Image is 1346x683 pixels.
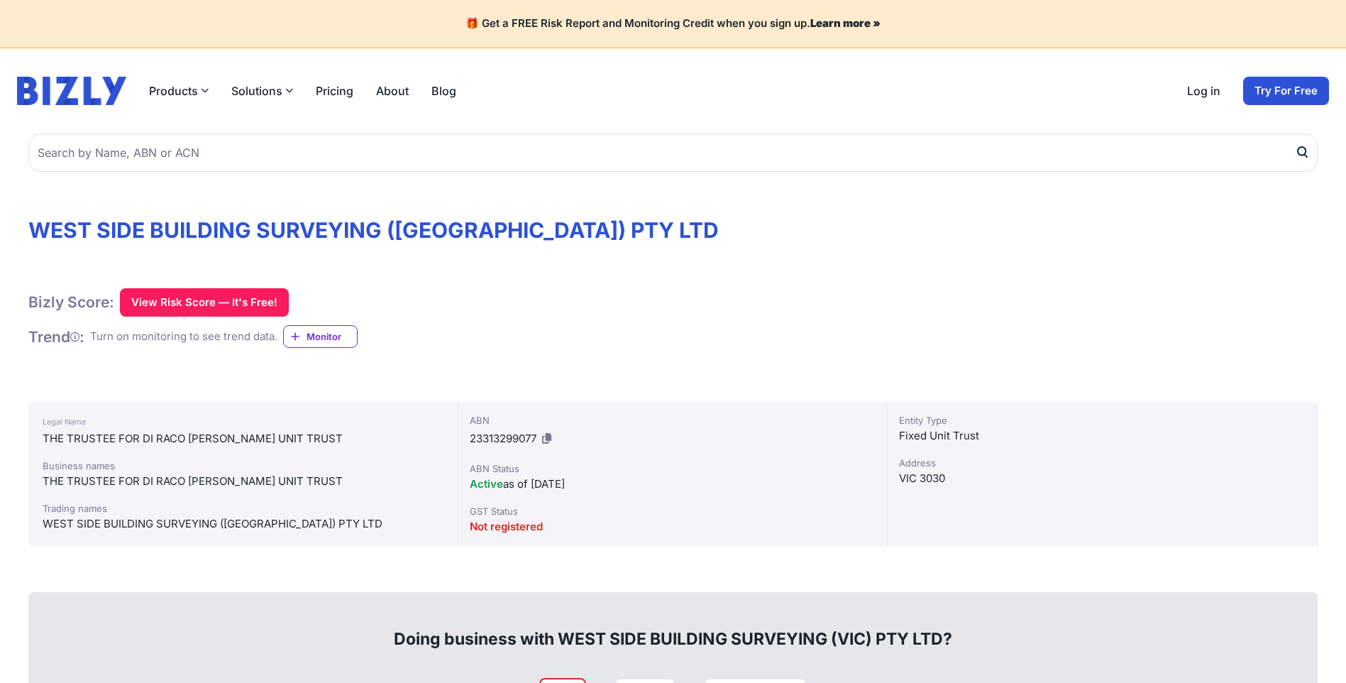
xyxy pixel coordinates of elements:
[1243,77,1329,105] a: Try For Free
[28,293,114,312] h1: Bizly Score:
[231,82,293,99] button: Solutions
[43,459,443,473] div: Business names
[431,82,456,99] a: Blog
[28,217,1318,243] h1: WEST SIDE BUILDING SURVEYING ([GEOGRAPHIC_DATA]) PTY LTD
[149,82,209,99] button: Products
[43,515,443,532] div: WEST SIDE BUILDING SURVEYING ([GEOGRAPHIC_DATA]) PTY LTD
[470,413,876,427] div: ABN
[470,504,876,518] div: GST Status
[470,477,503,491] span: Active
[899,456,1306,470] div: Address
[28,133,1318,172] input: Search by Name, ABN or ACN
[899,470,1306,487] div: VIC 3030
[316,82,353,99] a: Pricing
[376,82,409,99] a: About
[28,327,84,346] h1: Trend :
[43,430,443,447] div: THE TRUSTEE FOR DI RACO [PERSON_NAME] UNIT TRUST
[43,501,443,515] div: Trading names
[470,432,536,445] span: 23313299077
[810,16,881,30] a: Learn more »
[899,413,1306,427] div: Entity Type
[307,329,357,344] span: Monitor
[1187,82,1220,99] a: Log in
[470,520,543,533] span: Not registered
[470,461,876,476] div: ABN Status
[17,17,1329,31] h4: 🎁 Get a FREE Risk Report and Monitoring Credit when you sign up.
[44,605,1302,650] div: Doing business with WEST SIDE BUILDING SURVEYING (VIC) PTY LTD?
[90,329,277,345] div: Turn on monitoring to see trend data.
[120,288,289,317] button: View Risk Score — It's Free!
[43,473,443,490] div: THE TRUSTEE FOR DI RACO [PERSON_NAME] UNIT TRUST
[470,476,876,493] div: as of [DATE]
[43,413,443,430] div: Legal Name
[899,427,1306,444] div: Fixed Unit Trust
[283,325,358,348] a: Monitor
